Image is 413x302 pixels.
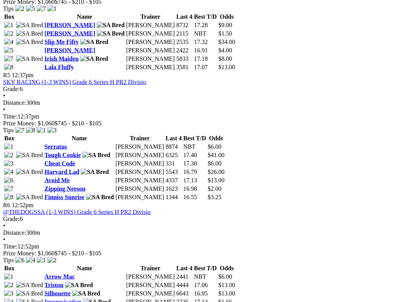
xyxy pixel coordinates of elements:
[176,38,193,46] td: 2535
[65,282,93,289] img: SA Bred
[80,39,108,45] img: SA Bred
[126,38,175,46] td: [PERSON_NAME]
[3,222,5,229] span: •
[4,30,13,37] img: 2
[3,120,410,127] div: Prize Money: $1,060
[218,39,235,45] span: $34.00
[218,55,232,62] span: $8.00
[183,160,206,167] td: 17.30
[37,257,46,264] img: 1
[44,55,78,62] a: Irish Maiden
[16,290,43,297] img: SA Bred
[37,5,46,12] img: 7
[208,143,221,150] span: $6.00
[16,282,43,289] img: SA Bred
[44,282,63,288] a: Triston
[44,169,79,175] a: Harvard Lad
[193,55,217,63] td: 17.18
[208,169,224,175] span: $26.00
[193,13,217,21] th: Best T/D
[3,229,26,236] span: Distance:
[115,185,164,193] td: [PERSON_NAME]
[4,160,13,167] img: 3
[3,5,14,12] span: Tips
[26,5,35,12] img: 5
[81,169,109,175] img: SA Bred
[183,135,206,142] th: Best T/D
[126,13,175,21] th: Trainer
[218,64,235,70] span: $13.00
[218,30,232,37] span: $1.50
[44,64,74,70] a: Lala Fluffy
[3,250,410,257] div: Prize Money: $1,060
[193,265,217,272] th: Best T/D
[3,99,410,106] div: 300m
[4,282,13,289] img: 2
[115,193,164,201] td: [PERSON_NAME]
[16,30,43,37] img: SA Bred
[176,13,193,21] th: Last 4
[193,38,217,46] td: 17.32
[126,21,175,29] td: [PERSON_NAME]
[4,169,13,175] img: 4
[44,273,75,280] a: Arrow Mac
[183,143,206,151] td: NBT
[4,152,13,159] img: 2
[3,79,146,85] a: SKY RACING (1-3 WINS) Grade 6 Series H PR2 Divisio
[115,177,164,184] td: [PERSON_NAME]
[218,47,232,54] span: $4.00
[3,99,26,106] span: Distance:
[176,47,193,54] td: 2422
[47,257,57,264] img: 2
[165,160,182,167] td: 331
[47,5,57,12] img: 1
[176,281,193,289] td: 4444
[26,127,35,134] img: 8
[126,290,175,297] td: [PERSON_NAME]
[44,39,79,45] a: Slip Me Fifty
[15,257,24,264] img: 6
[126,281,175,289] td: [PERSON_NAME]
[3,93,5,99] span: •
[115,135,164,142] th: Trainer
[218,282,235,288] span: $13.00
[126,47,175,54] td: [PERSON_NAME]
[3,243,18,250] span: Time:
[15,127,24,134] img: 7
[12,202,34,208] span: 12:52pm
[3,113,410,120] div: 12:37pm
[4,64,13,71] img: 8
[165,185,182,193] td: 1623
[4,143,13,150] img: 1
[115,151,164,159] td: [PERSON_NAME]
[176,273,193,281] td: 2441
[44,194,84,200] a: Finniss Sunrise
[126,63,175,71] td: [PERSON_NAME]
[3,209,151,215] a: @THEDOGSSA (1-3 WINS) Grade 6 Series H PR2 Divisio
[4,273,13,280] img: 1
[208,160,221,167] span: $6.00
[16,152,43,159] img: SA Bred
[3,229,410,236] div: 300m
[193,290,217,297] td: 16.95
[193,273,217,281] td: NBT
[3,127,14,133] span: Tips
[4,47,13,54] img: 5
[176,290,193,297] td: 6643
[44,30,95,37] a: [PERSON_NAME]
[44,290,70,297] a: Silhouette
[165,168,182,176] td: 5543
[207,135,225,142] th: Odds
[16,194,43,201] img: SA Bred
[4,290,13,297] img: 3
[176,63,193,71] td: 3581
[82,152,110,159] img: SA Bred
[3,113,18,120] span: Time:
[26,257,35,264] img: 4
[3,202,10,208] span: R6
[4,265,15,271] span: Box
[218,13,236,21] th: Odds
[44,143,67,150] a: Serratus
[4,13,15,20] span: Box
[165,143,182,151] td: 8874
